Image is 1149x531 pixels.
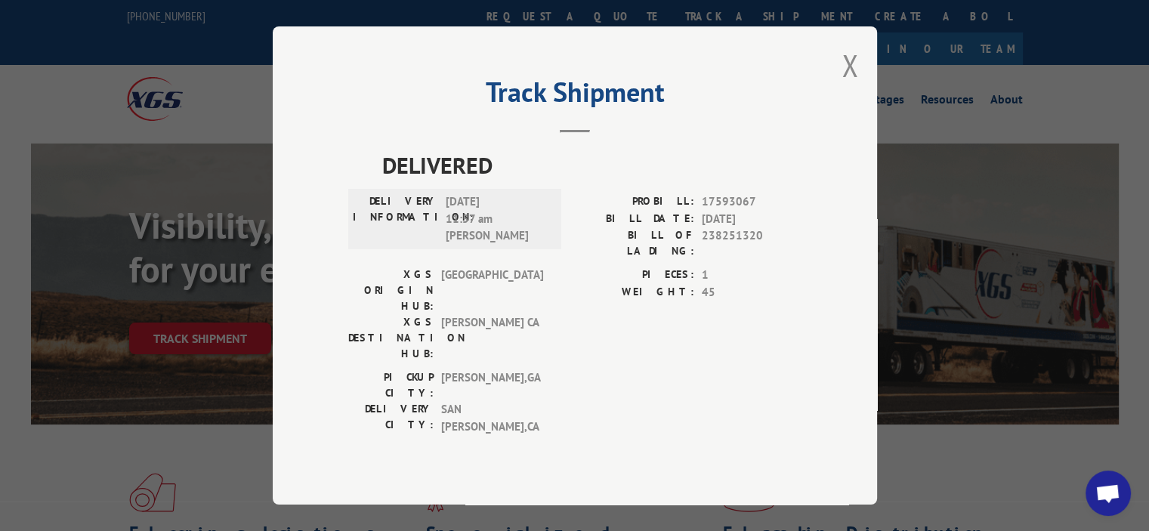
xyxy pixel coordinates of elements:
div: Open chat [1086,471,1131,516]
span: 17593067 [702,193,802,211]
span: DELIVERED [382,148,802,182]
label: PROBILL: [575,193,694,211]
span: [PERSON_NAME] , GA [441,369,543,401]
span: 45 [702,284,802,301]
label: BILL OF LADING: [575,227,694,259]
label: DELIVERY INFORMATION: [353,193,438,245]
label: WEIGHT: [575,284,694,301]
span: [DATE] 11:57 am [PERSON_NAME] [446,193,548,245]
h2: Track Shipment [348,82,802,110]
label: DELIVERY CITY: [348,401,434,435]
span: [DATE] [702,211,802,228]
span: SAN [PERSON_NAME] , CA [441,401,543,435]
label: PIECES: [575,267,694,284]
span: [GEOGRAPHIC_DATA] [441,267,543,314]
button: Close modal [842,45,858,85]
span: 1 [702,267,802,284]
label: XGS ORIGIN HUB: [348,267,434,314]
label: XGS DESTINATION HUB: [348,314,434,362]
span: [PERSON_NAME] CA [441,314,543,362]
span: 238251320 [702,227,802,259]
label: PICKUP CITY: [348,369,434,401]
label: BILL DATE: [575,211,694,228]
